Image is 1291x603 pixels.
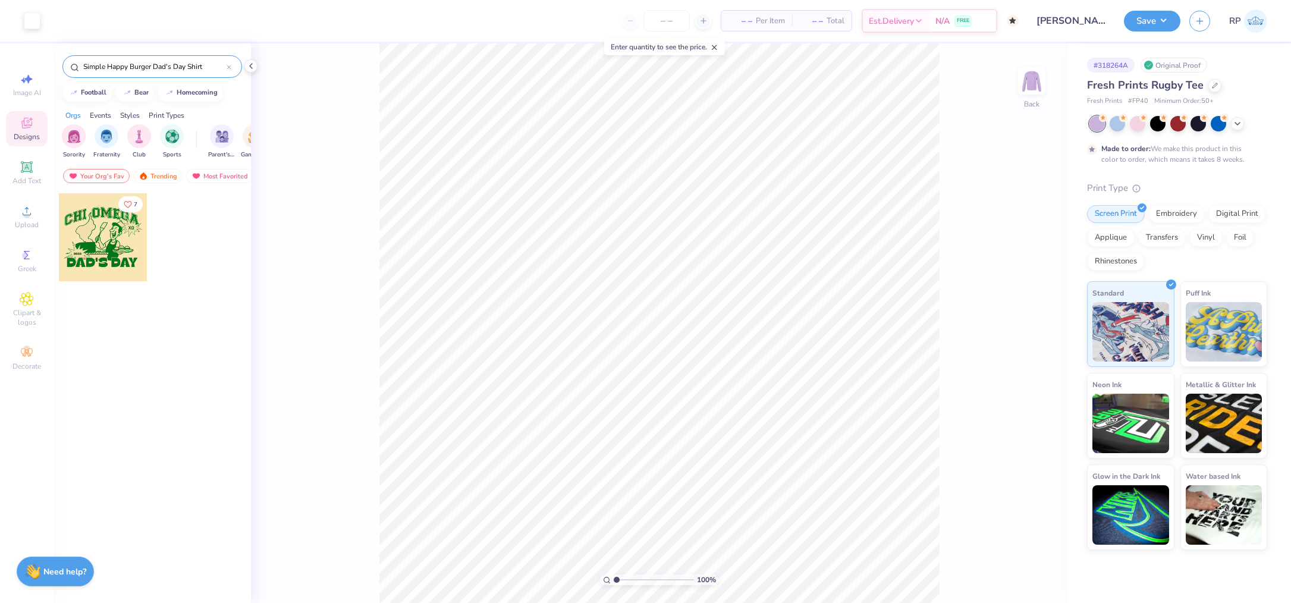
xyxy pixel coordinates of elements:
[215,130,229,143] img: Parent's Weekend Image
[68,172,78,180] img: most_fav.gif
[957,17,969,25] span: FREE
[1092,287,1124,299] span: Standard
[160,124,184,159] button: filter button
[90,110,111,121] div: Events
[165,130,179,143] img: Sports Image
[1092,302,1169,362] img: Standard
[799,15,823,27] span: – –
[241,124,268,159] button: filter button
[127,124,151,159] button: filter button
[1092,394,1169,453] img: Neon Ink
[728,15,752,27] span: – –
[1186,378,1256,391] span: Metallic & Glitter Ink
[186,169,253,183] div: Most Favorited
[69,89,78,96] img: trend_line.gif
[208,150,235,159] span: Parent's Weekend
[12,362,41,371] span: Decorate
[133,150,146,159] span: Club
[248,130,262,143] img: Game Day Image
[63,150,85,159] span: Sorority
[12,176,41,186] span: Add Text
[116,84,154,102] button: bear
[100,130,113,143] img: Fraternity Image
[82,61,227,73] input: Try "Alpha"
[241,150,268,159] span: Game Day
[1226,229,1254,247] div: Foil
[1087,229,1135,247] div: Applique
[756,15,785,27] span: Per Item
[160,124,184,159] div: filter for Sports
[208,124,235,159] div: filter for Parent's Weekend
[15,220,39,230] span: Upload
[208,124,235,159] button: filter button
[134,202,137,208] span: 7
[935,15,950,27] span: N/A
[604,39,725,55] div: Enter quantity to see the price.
[81,89,106,96] div: football
[1087,58,1135,73] div: # 318264A
[1087,78,1204,92] span: Fresh Prints Rugby Tee
[1101,143,1248,165] div: We make this product in this color to order, which means it takes 8 weeks.
[127,124,151,159] div: filter for Club
[1101,144,1151,153] strong: Made to order:
[67,130,81,143] img: Sorority Image
[1186,470,1240,482] span: Water based Ink
[1087,205,1145,223] div: Screen Print
[65,110,81,121] div: Orgs
[118,196,143,212] button: Like
[1186,394,1262,453] img: Metallic & Glitter Ink
[1028,9,1115,33] input: Untitled Design
[1208,205,1266,223] div: Digital Print
[1186,302,1262,362] img: Puff Ink
[62,84,112,102] button: football
[120,110,140,121] div: Styles
[1229,14,1241,28] span: RP
[133,169,183,183] div: Trending
[827,15,844,27] span: Total
[134,89,149,96] div: bear
[1087,96,1122,106] span: Fresh Prints
[133,130,146,143] img: Club Image
[139,172,148,180] img: trending.gif
[241,124,268,159] div: filter for Game Day
[6,308,48,327] span: Clipart & logos
[149,110,184,121] div: Print Types
[163,150,181,159] span: Sports
[158,84,223,102] button: homecoming
[1092,378,1122,391] span: Neon Ink
[1092,485,1169,545] img: Glow in the Dark Ink
[93,124,120,159] button: filter button
[1128,96,1148,106] span: # FP40
[1148,205,1205,223] div: Embroidery
[177,89,218,96] div: homecoming
[1229,10,1267,33] a: RP
[1087,253,1145,271] div: Rhinestones
[43,566,86,577] strong: Need help?
[1020,69,1044,93] img: Back
[13,88,41,98] span: Image AI
[1087,181,1267,195] div: Print Type
[93,124,120,159] div: filter for Fraternity
[1189,229,1223,247] div: Vinyl
[62,124,86,159] button: filter button
[1092,470,1160,482] span: Glow in the Dark Ink
[1244,10,1267,33] img: Rose Pineda
[1186,287,1211,299] span: Puff Ink
[93,150,120,159] span: Fraternity
[1186,485,1262,545] img: Water based Ink
[63,169,130,183] div: Your Org's Fav
[62,124,86,159] div: filter for Sorority
[643,10,690,32] input: – –
[14,132,40,142] span: Designs
[18,264,36,274] span: Greek
[1024,99,1039,109] div: Back
[1124,11,1180,32] button: Save
[122,89,132,96] img: trend_line.gif
[869,15,914,27] span: Est. Delivery
[165,89,174,96] img: trend_line.gif
[697,574,716,585] span: 100 %
[1141,58,1207,73] div: Original Proof
[1154,96,1214,106] span: Minimum Order: 50 +
[191,172,201,180] img: most_fav.gif
[1138,229,1186,247] div: Transfers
